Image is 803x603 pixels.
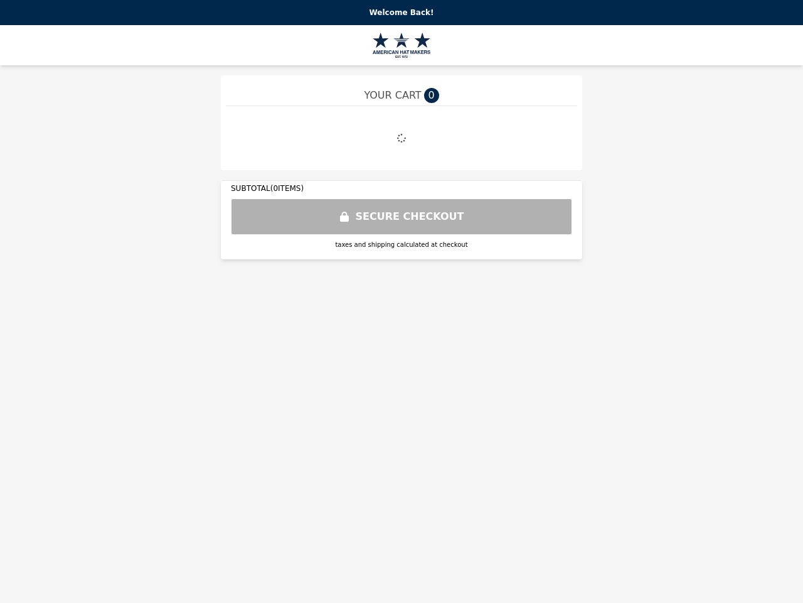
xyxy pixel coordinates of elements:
img: Brand Logo [373,33,431,58]
span: ( 0 ITEMS) [270,184,304,193]
span: 0 [424,88,439,103]
span: SUBTOTAL [231,184,270,193]
p: Welcome Back! [8,8,795,18]
div: taxes and shipping calculated at checkout [231,240,572,249]
span: YOUR CART [364,88,421,103]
